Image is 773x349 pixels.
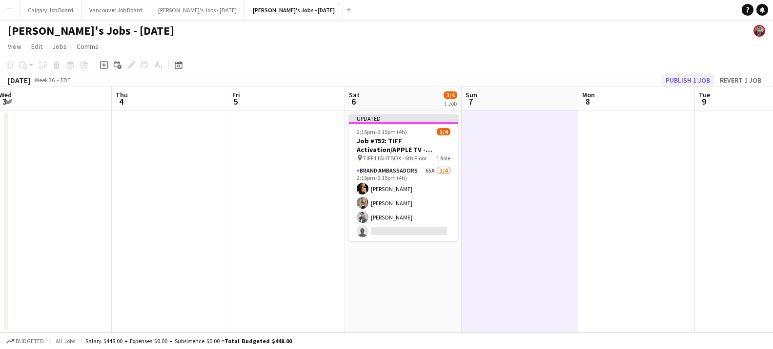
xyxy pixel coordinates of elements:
span: Budgeted [16,338,44,345]
app-job-card: Updated2:15pm-6:15pm (4h)3/4Job #752: TIFF Activation/APPLE TV - [GEOGRAPHIC_DATA] TIFF LIGHTBOX ... [349,114,458,241]
span: Sun [466,90,477,99]
span: Tue [699,90,710,99]
button: [PERSON_NAME]'s Jobs - [DATE] [245,0,343,20]
span: Mon [582,90,595,99]
span: 3/4 [444,91,457,99]
a: Comms [73,40,102,53]
span: Thu [116,90,128,99]
span: Fri [232,90,240,99]
app-user-avatar: Kirsten Visima Pearson [753,25,765,37]
span: 7 [464,96,477,107]
button: [PERSON_NAME]'s Jobs - [DATE] [150,0,245,20]
span: 4 [114,96,128,107]
button: Budgeted [5,336,45,347]
span: TIFF LIGHTBOX - 6th Floor [363,154,427,162]
span: 1 Role [436,154,450,162]
a: Jobs [48,40,71,53]
button: Calgary Job Board [20,0,81,20]
span: 5 [231,96,240,107]
button: Publish 1 job [662,74,714,87]
span: All jobs [54,337,77,345]
span: Week 36 [32,76,57,84]
span: Edit [31,42,42,51]
span: 8 [581,96,595,107]
a: View [4,40,25,53]
div: Salary $448.00 + Expenses $0.00 + Subsistence $0.00 = [85,337,292,345]
span: Jobs [52,42,67,51]
div: EDT [61,76,71,84]
h1: [PERSON_NAME]'s Jobs - [DATE] [8,23,174,38]
span: 9 [697,96,710,107]
div: 1 Job [444,100,457,107]
span: 6 [347,96,360,107]
span: Total Budgeted $448.00 [224,337,292,345]
span: Sat [349,90,360,99]
h3: Job #752: TIFF Activation/APPLE TV - [GEOGRAPHIC_DATA] [349,136,458,154]
div: [DATE] [8,75,30,85]
a: Edit [27,40,46,53]
span: View [8,42,21,51]
div: Updated [349,114,458,122]
app-card-role: Brand Ambassadors65A3/42:15pm-6:15pm (4h)[PERSON_NAME][PERSON_NAME][PERSON_NAME] [349,165,458,241]
span: 3/4 [437,128,450,135]
span: Comms [77,42,99,51]
button: Vancouver Job Board [81,0,150,20]
button: Revert 1 job [716,74,765,87]
span: 2:15pm-6:15pm (4h) [357,128,407,135]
